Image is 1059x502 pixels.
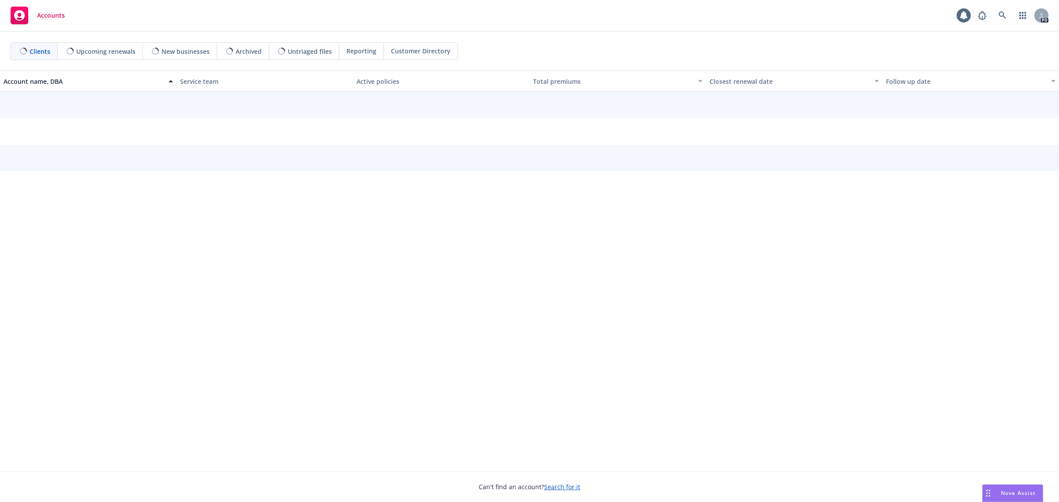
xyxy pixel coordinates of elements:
span: Clients [30,47,50,56]
span: Untriaged files [288,47,332,56]
div: Service team [180,77,349,86]
div: Follow up date [886,77,1046,86]
button: Service team [176,71,353,92]
span: New businesses [161,47,210,56]
div: Closest renewal date [710,77,869,86]
a: Accounts [7,3,68,28]
span: Can't find an account? [479,482,580,491]
button: Active policies [353,71,529,92]
a: Report a Bug [973,7,991,24]
button: Follow up date [882,71,1059,92]
span: Customer Directory [391,46,451,56]
a: Search [994,7,1011,24]
div: Total premiums [533,77,693,86]
span: Accounts [37,12,65,19]
span: Nova Assist [1001,489,1036,497]
button: Closest renewal date [706,71,882,92]
span: Reporting [346,46,376,56]
a: Switch app [1014,7,1032,24]
button: Nova Assist [982,484,1043,502]
button: Total premiums [529,71,706,92]
span: Archived [236,47,262,56]
div: Active policies [357,77,526,86]
span: Upcoming renewals [76,47,135,56]
div: Drag to move [983,485,994,502]
div: Account name, DBA [4,77,163,86]
a: Search for it [544,483,580,491]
